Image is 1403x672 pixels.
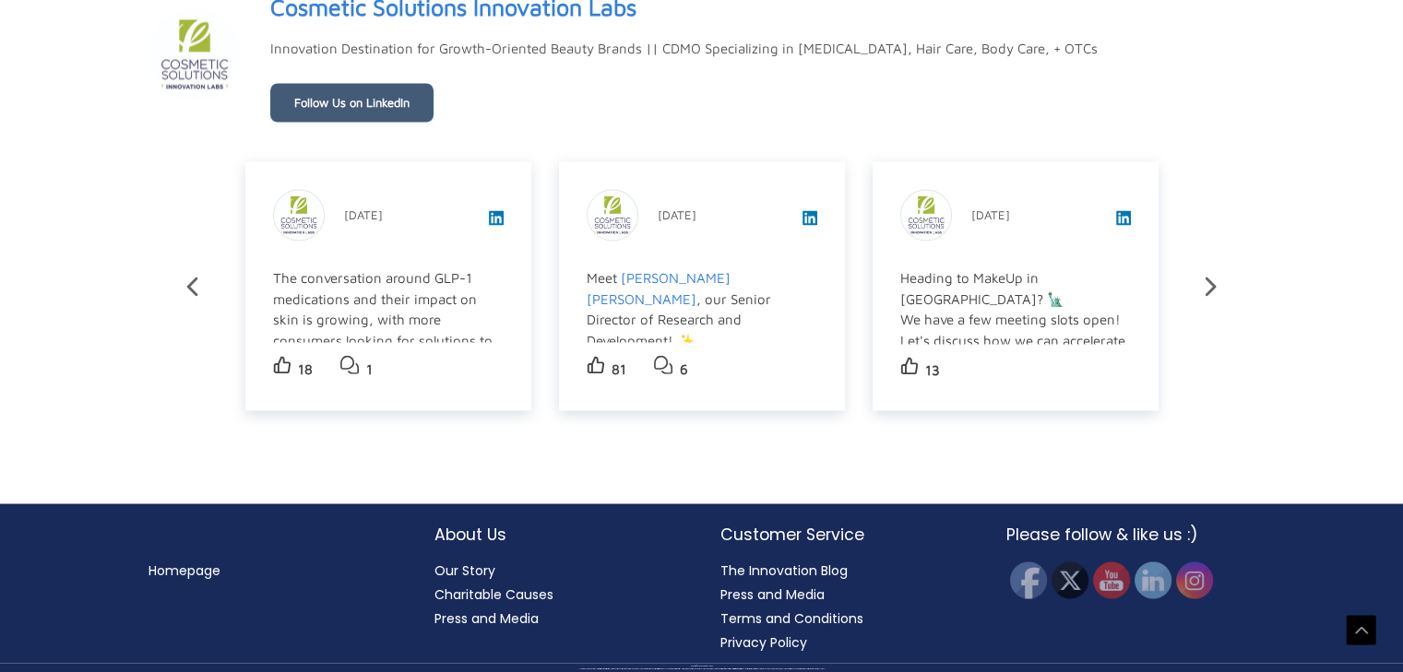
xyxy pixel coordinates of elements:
[1006,522,1255,546] h2: Please follow & like us :)
[32,667,1371,669] div: All material on this Website, including design, text, images, logos and sounds, are owned by Cosm...
[971,204,1010,226] p: [DATE]
[658,204,696,226] p: [DATE]
[32,665,1371,666] div: Copyright © 2025
[366,356,373,382] p: 1
[344,204,383,226] p: [DATE]
[274,190,324,240] img: sk-post-userpic
[680,356,688,382] p: 6
[720,608,863,627] a: Terms and Conditions
[434,584,553,603] a: Charitable Causes
[900,267,1128,516] div: Heading to MakeUp in [GEOGRAPHIC_DATA]? 🗽 We have a few meeting slots open! Let's discuss how we ...
[434,560,495,579] a: Our Story
[1010,561,1047,598] img: Facebook
[720,560,848,579] a: The Innovation Blog
[149,560,220,579] a: Homepage
[1116,212,1131,228] a: View post on LinkedIn
[434,608,539,627] a: Press and Media
[720,558,969,654] nav: Customer Service
[701,665,713,666] span: Cosmetic Solutions
[720,522,969,546] h2: Customer Service
[588,190,637,240] img: sk-post-userpic
[434,522,684,546] h2: About Us
[901,190,951,240] img: sk-post-userpic
[587,269,731,306] a: [PERSON_NAME] [PERSON_NAME]
[149,558,398,582] nav: Menu
[720,584,825,603] a: Press and Media
[489,212,504,228] a: View post on LinkedIn
[298,356,313,382] p: 18
[149,8,241,100] img: sk-header-picture
[803,212,817,228] a: View post on LinkedIn
[612,356,626,382] p: 81
[270,83,434,122] a: Follow Us on LinkedIn
[1052,561,1088,598] img: Twitter
[720,632,807,651] a: Privacy Policy
[270,36,1098,62] p: Innovation Destination for Growth-Oriented Beauty Brands || CDMO Specializing in [MEDICAL_DATA], ...
[434,558,684,630] nav: About Us
[925,357,940,383] p: 13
